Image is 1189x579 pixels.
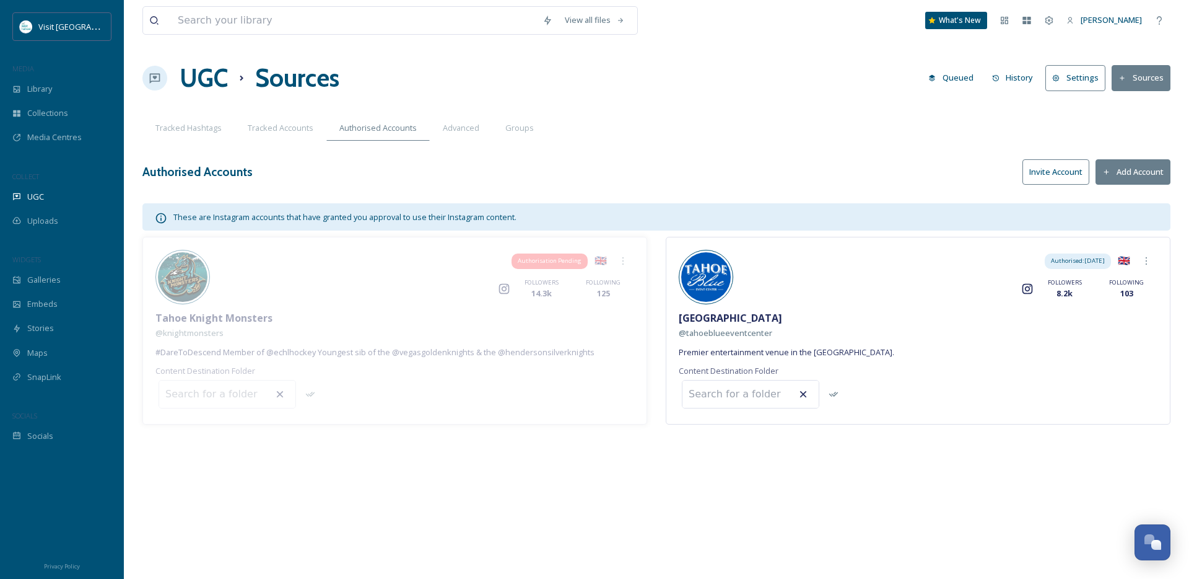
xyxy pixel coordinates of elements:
div: 🇬🇧 [590,250,612,272]
span: Maps [27,347,48,359]
button: Invite Account [1022,159,1089,185]
img: 397550868_889935499199151_6731245638077303807_n.jpg [681,252,731,302]
span: 125 [597,288,610,299]
span: Library [27,83,52,95]
img: 476929926_1164853105287379_1991366256469136993_n.jpg [158,252,207,302]
span: UGC [27,191,44,203]
button: Sources [1112,65,1170,91]
span: FOLLOWING [1109,278,1144,287]
span: Uploads [27,215,58,227]
span: Content Destination Folder [155,365,255,377]
button: Queued [922,66,980,90]
a: [PERSON_NAME] [1060,8,1148,32]
span: WIDGETS [12,255,41,264]
span: Tracked Accounts [248,122,313,134]
span: Tracked Hashtags [155,122,222,134]
a: View all files [559,8,631,32]
span: COLLECT [12,172,39,181]
a: Settings [1045,65,1112,91]
span: Socials [27,430,53,442]
h3: Authorised Accounts [142,163,253,181]
span: Media Centres [27,131,82,143]
button: Add Account [1095,159,1170,185]
img: download.jpeg [20,20,32,33]
span: Tahoe Knight Monsters [155,311,272,325]
span: @ knightmonsters [155,327,224,338]
input: Search your library [172,7,536,34]
span: Premier entertainment venue in the [GEOGRAPHIC_DATA]. [679,347,894,358]
span: [GEOGRAPHIC_DATA] [679,311,782,325]
span: MEDIA [12,64,34,73]
span: Content Destination Folder [679,365,778,377]
span: Visit [GEOGRAPHIC_DATA] [38,20,134,32]
span: @ tahoeblueeventcenter [679,327,772,338]
span: Galleries [27,274,61,286]
span: Collections [27,107,68,119]
span: SOCIALS [12,411,37,420]
span: FOLLOWERS [525,278,559,287]
button: Settings [1045,65,1105,91]
span: Authorised: [DATE] [1051,257,1105,265]
button: Open Chat [1135,524,1170,560]
span: These are Instagram accounts that have granted you approval to use their Instagram content. [173,211,516,223]
a: @knightmonsters [155,325,224,340]
span: Authorisation Pending [518,257,581,265]
h1: Sources [255,60,339,97]
input: Search for a folder [159,381,295,408]
a: What's New [925,12,987,29]
span: Authorised Accounts [339,122,417,134]
span: FOLLOWERS [1048,278,1082,287]
span: Advanced [443,122,479,134]
a: Queued [922,66,986,90]
a: UGC [180,60,228,97]
a: History [986,66,1046,90]
span: Privacy Policy [44,562,80,570]
button: History [986,66,1040,90]
span: SnapLink [27,371,61,383]
span: Groups [505,122,534,134]
a: Privacy Policy [44,558,80,573]
input: Search for a folder [682,381,819,408]
div: 🇬🇧 [1113,250,1135,272]
a: @tahoeblueeventcenter [679,325,772,340]
span: Embeds [27,298,58,310]
span: 14.3k [531,288,552,299]
span: Stories [27,322,54,334]
span: 103 [1120,288,1133,299]
span: #DareToDescend Member of @echlhockey Youngest sib of the @vegasgoldenknights & the @hendersonsilv... [155,347,594,358]
span: 8.2k [1056,288,1073,299]
span: [PERSON_NAME] [1081,14,1142,25]
span: FOLLOWING [586,278,621,287]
